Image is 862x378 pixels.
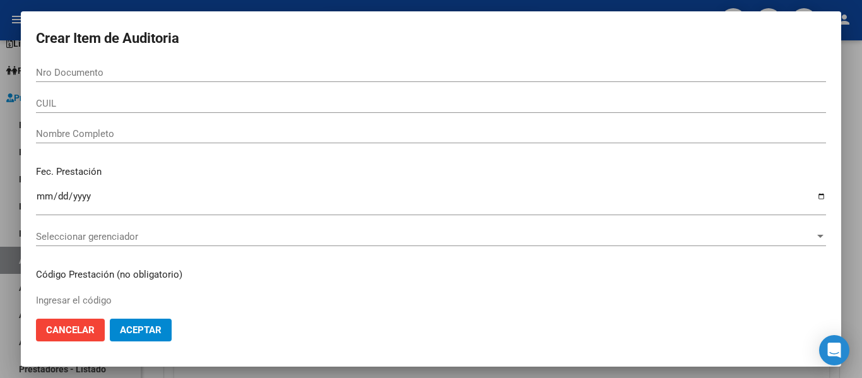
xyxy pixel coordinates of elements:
[46,324,95,336] span: Cancelar
[36,27,826,50] h2: Crear Item de Auditoria
[110,319,172,341] button: Aceptar
[120,324,162,336] span: Aceptar
[36,268,826,282] p: Código Prestación (no obligatorio)
[36,319,105,341] button: Cancelar
[36,165,826,179] p: Fec. Prestación
[36,231,815,242] span: Seleccionar gerenciador
[819,335,849,365] div: Open Intercom Messenger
